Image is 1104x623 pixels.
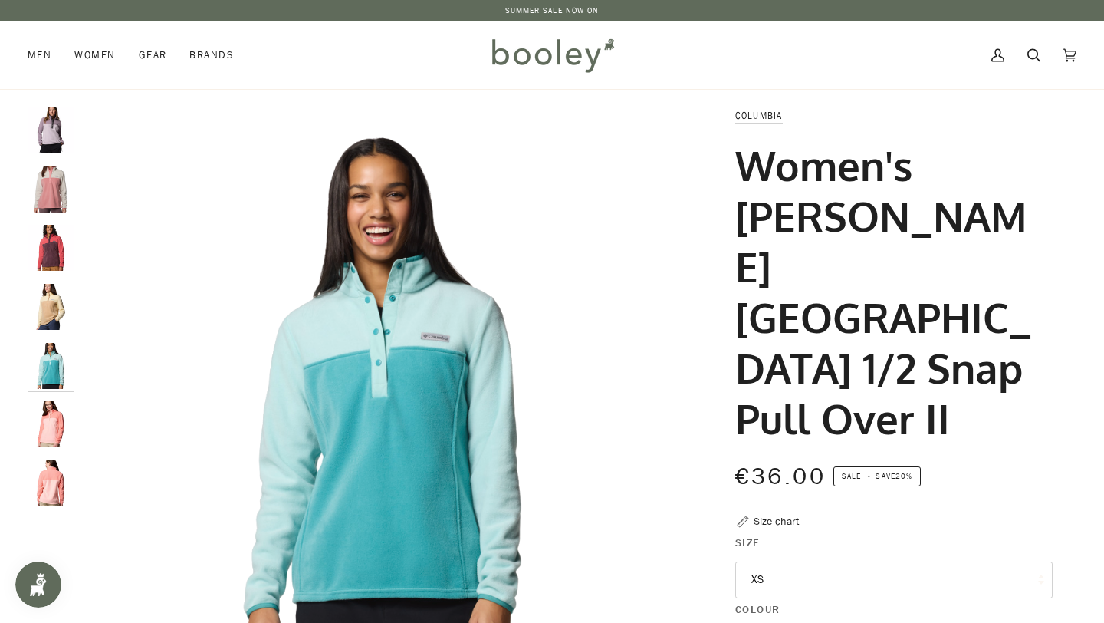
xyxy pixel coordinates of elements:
[895,470,912,482] span: 20%
[28,48,51,63] span: Men
[15,562,61,608] iframe: Button to open loyalty program pop-up
[28,284,74,330] img: Women's Benton Springs 1/2 Snap Pull Over II
[28,166,74,213] img: Columbia Women's Benton Springs 1/2 Snap Pull Over II Dark Stone/Pink - Booley Galway
[178,21,245,89] a: Brands
[735,562,1053,599] button: XS
[139,48,167,63] span: Gear
[833,466,921,486] span: Save
[863,470,876,482] em: •
[127,21,179,89] a: Gear
[63,21,127,89] a: Women
[485,33,619,77] img: Booley
[28,107,74,153] img: Women's Benton Springs 1/2 Snap Pull Over II
[28,225,74,271] img: Columbia Women's Benton Springs 1/2 Snap Pull Over II Daredevil/Moonvista - Booley Galway
[754,513,799,529] div: Size chart
[735,140,1041,444] h1: Women's [PERSON_NAME][GEOGRAPHIC_DATA] 1/2 Snap Pull Over II
[28,21,63,89] a: Men
[735,109,783,122] a: Columbia
[74,48,115,63] span: Women
[28,401,74,447] img: Columbia Women's Benton Springs 1/2 Snap Pull Over II Pink Sand / Alpenglow - Booley Galway
[735,602,780,618] span: Colour
[842,470,861,482] span: Sale
[735,461,826,493] span: €36.00
[28,343,74,389] img: Women's Benton Springs 1/2 Snap Pull Over II
[735,535,761,551] span: Size
[505,5,600,16] a: SUMMER SALE NOW ON
[189,48,234,63] span: Brands
[28,460,74,506] img: Women's Benton Springs 1/2 Snap Pull Over II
